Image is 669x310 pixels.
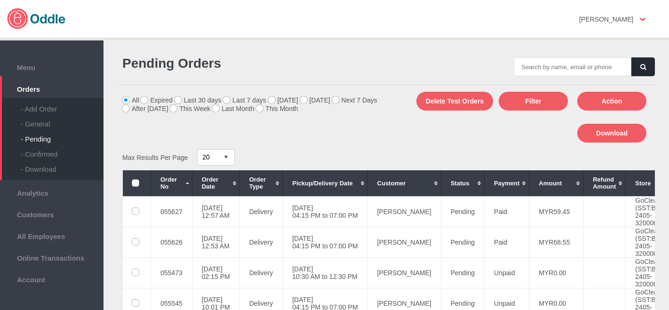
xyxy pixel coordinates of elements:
[579,16,633,23] strong: [PERSON_NAME]
[223,96,266,104] label: Last 7 days
[151,196,192,227] td: 055627
[256,105,298,112] label: This Month
[21,98,104,113] div: - Add Order
[141,96,172,104] label: Expired
[239,170,283,196] th: Order Type
[332,96,377,104] label: Next 7 Days
[21,143,104,158] div: - Confirmed
[577,92,646,111] button: Action
[499,92,568,111] button: Filter
[212,105,254,112] label: Last Month
[583,170,626,196] th: Refund Amount
[239,227,283,257] td: Delivery
[529,170,583,196] th: Amount
[122,105,168,112] label: After [DATE]
[485,170,529,196] th: Payment
[5,61,99,72] span: Menu
[514,57,631,76] input: Search by name, email or phone
[640,18,645,21] img: user-option-arrow.png
[239,196,283,227] td: Delivery
[5,187,99,197] span: Analytics
[192,227,239,257] td: [DATE] 12:53 AM
[21,158,104,173] div: - Download
[441,196,484,227] td: Pending
[367,257,441,288] td: [PERSON_NAME]
[367,170,441,196] th: Customer
[122,96,139,104] label: All
[5,230,99,240] span: All Employees
[485,257,529,288] td: Unpaid
[485,227,529,257] td: Paid
[151,170,192,196] th: Order No
[192,170,239,196] th: Order Date
[283,257,367,288] td: [DATE] 10:30 AM to 12:30 PM
[192,196,239,227] td: [DATE] 12:57 AM
[577,124,646,143] button: Download
[21,113,104,128] div: - General
[367,227,441,257] td: [PERSON_NAME]
[367,196,441,227] td: [PERSON_NAME]
[151,257,192,288] td: 055473
[192,257,239,288] td: [DATE] 02:15 PM
[5,83,99,93] span: Orders
[268,96,298,104] label: [DATE]
[416,92,493,111] button: Delete Test Orders
[529,196,583,227] td: MYR59.45
[283,170,367,196] th: Pickup/Delivery Date
[441,227,484,257] td: Pending
[5,252,99,262] span: Online Transactions
[122,153,188,161] span: Max Results Per Page
[283,196,367,227] td: [DATE] 04:15 PM to 07:00 PM
[170,105,210,112] label: This Week
[485,196,529,227] td: Paid
[441,170,484,196] th: Status
[283,227,367,257] td: [DATE] 04:15 PM to 07:00 PM
[151,227,192,257] td: 055626
[5,273,99,284] span: Account
[300,96,330,104] label: [DATE]
[529,227,583,257] td: MYR68.55
[239,257,283,288] td: Delivery
[175,96,221,104] label: Last 30 days
[5,208,99,219] span: Customers
[122,56,382,71] h1: Pending Orders
[441,257,484,288] td: Pending
[21,128,104,143] div: - Pending
[529,257,583,288] td: MYR0.00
